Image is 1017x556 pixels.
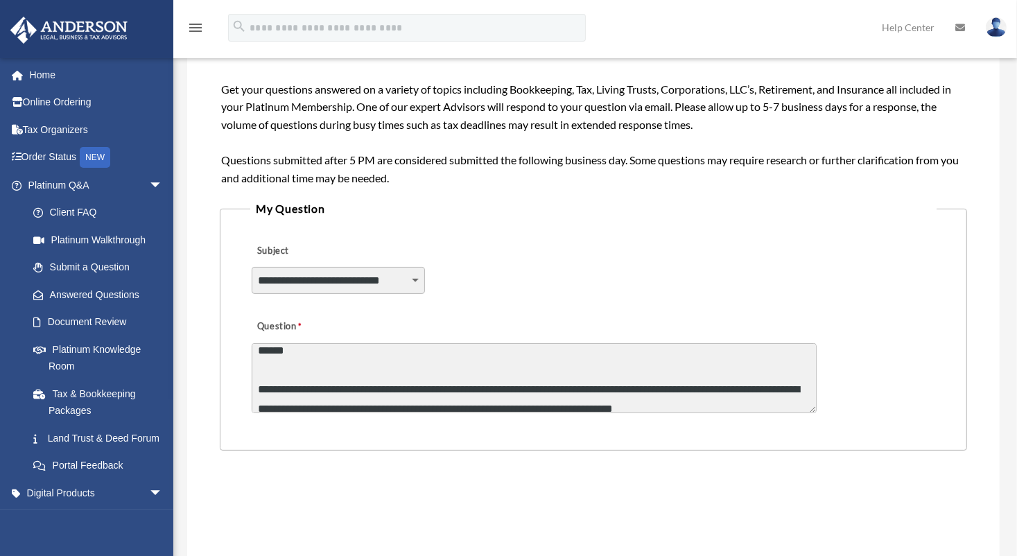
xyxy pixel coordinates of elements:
[80,147,110,168] div: NEW
[19,199,184,227] a: Client FAQ
[19,309,184,336] a: Document Review
[10,116,184,144] a: Tax Organizers
[10,89,184,116] a: Online Ordering
[10,507,184,535] a: My Entitiesarrow_drop_down
[187,24,204,36] a: menu
[224,494,435,548] iframe: reCAPTCHA
[19,336,184,380] a: Platinum Knowledge Room
[10,171,184,199] a: Platinum Q&Aarrow_drop_down
[19,452,184,480] a: Portal Feedback
[19,281,184,309] a: Answered Questions
[6,17,132,44] img: Anderson Advisors Platinum Portal
[149,479,177,507] span: arrow_drop_down
[986,17,1007,37] img: User Pic
[232,19,247,34] i: search
[19,254,177,281] a: Submit a Question
[19,424,184,452] a: Land Trust & Deed Forum
[252,241,383,261] label: Subject
[187,19,204,36] i: menu
[19,226,184,254] a: Platinum Walkthrough
[252,317,359,336] label: Question
[10,479,184,507] a: Digital Productsarrow_drop_down
[10,144,184,172] a: Order StatusNEW
[10,61,184,89] a: Home
[149,171,177,200] span: arrow_drop_down
[250,199,937,218] legend: My Question
[149,507,177,535] span: arrow_drop_down
[19,380,184,424] a: Tax & Bookkeeping Packages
